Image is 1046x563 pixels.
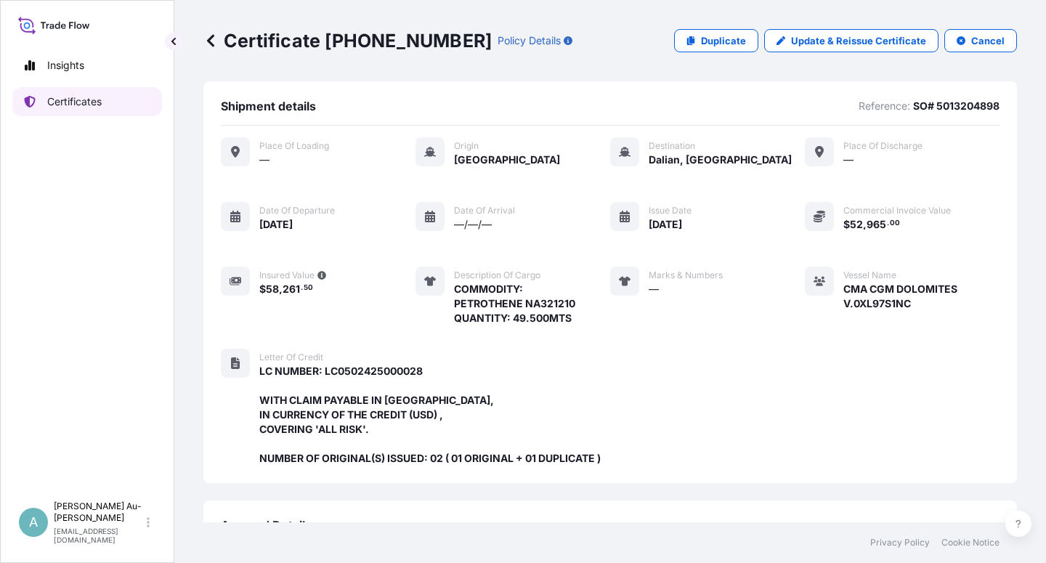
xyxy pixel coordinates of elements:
[944,29,1017,52] button: Cancel
[791,33,926,48] p: Update & Reissue Certificate
[850,219,863,230] span: 52
[971,33,1005,48] p: Cancel
[498,33,561,48] p: Policy Details
[454,205,515,216] span: Date of arrival
[454,153,560,167] span: [GEOGRAPHIC_DATA]
[259,364,601,466] span: LC NUMBER: LC0502425000028 WITH CLAIM PAYABLE IN [GEOGRAPHIC_DATA], IN CURRENCY OF THE CREDIT (US...
[259,153,269,167] span: —
[941,537,1000,548] a: Cookie Notice
[259,217,293,232] span: [DATE]
[863,219,867,230] span: ,
[29,515,38,530] span: A
[54,527,144,544] p: [EMAIL_ADDRESS][DOMAIN_NAME]
[843,153,854,167] span: —
[259,205,335,216] span: Date of departure
[701,33,746,48] p: Duplicate
[843,282,1000,311] span: CMA CGM DOLOMITES V.0XL97S1NC
[843,270,896,281] span: Vessel Name
[454,270,540,281] span: Description of cargo
[870,537,930,548] a: Privacy Policy
[454,217,492,232] span: —/—/—
[12,51,162,80] a: Insights
[259,352,323,363] span: Letter of Credit
[843,140,923,152] span: Place of discharge
[890,221,900,226] span: 00
[54,501,144,524] p: [PERSON_NAME] Au-[PERSON_NAME]
[674,29,758,52] a: Duplicate
[859,99,910,113] p: Reference:
[221,518,312,532] span: Assured Details
[649,270,723,281] span: Marks & Numbers
[301,285,303,291] span: .
[221,99,316,113] span: Shipment details
[259,270,315,281] span: Insured Value
[454,282,575,325] span: COMMODITY: PETROTHENE NA321210 QUANTITY: 49.500MTS
[47,94,102,109] p: Certificates
[649,153,792,167] span: Dalian, [GEOGRAPHIC_DATA]
[913,99,1000,113] p: SO# 5013204898
[843,219,850,230] span: $
[649,140,695,152] span: Destination
[283,284,300,294] span: 261
[649,282,659,296] span: —
[12,87,162,116] a: Certificates
[764,29,938,52] a: Update & Reissue Certificate
[279,284,283,294] span: ,
[266,284,279,294] span: 58
[304,285,313,291] span: 50
[649,205,692,216] span: Issue Date
[649,217,682,232] span: [DATE]
[843,205,951,216] span: Commercial Invoice Value
[887,221,889,226] span: .
[47,58,84,73] p: Insights
[259,140,329,152] span: Place of Loading
[259,284,266,294] span: $
[203,29,492,52] p: Certificate [PHONE_NUMBER]
[454,140,479,152] span: Origin
[867,219,886,230] span: 965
